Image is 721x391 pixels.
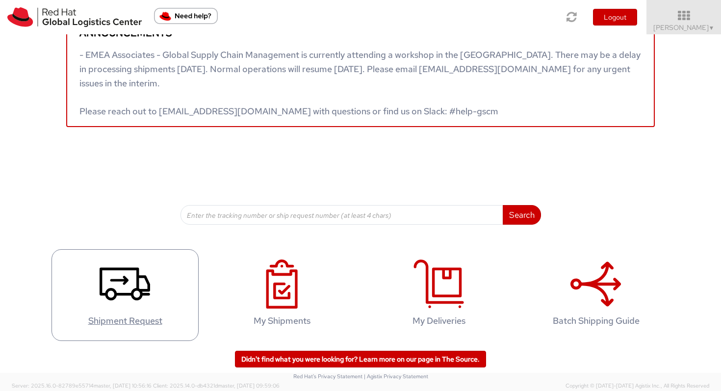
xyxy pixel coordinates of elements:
button: Search [503,205,541,225]
a: My Deliveries [365,249,513,341]
span: [PERSON_NAME] [653,23,715,32]
h4: Shipment Request [62,316,188,326]
a: Shipment Request [51,249,199,341]
h4: My Deliveries [376,316,502,326]
span: Copyright © [DATE]-[DATE] Agistix Inc., All Rights Reserved [566,382,709,390]
a: Announcements - EMEA Associates - Global Supply Chain Management is currently attending a worksho... [66,19,655,127]
span: master, [DATE] 09:59:06 [218,382,280,389]
h4: Batch Shipping Guide [533,316,659,326]
span: - EMEA Associates - Global Supply Chain Management is currently attending a workshop in the [GEOG... [79,49,641,117]
button: Need help? [154,8,218,24]
a: Didn't find what you were looking for? Learn more on our page in The Source. [235,351,486,367]
a: Batch Shipping Guide [522,249,669,341]
a: | Agistix Privacy Statement [364,373,428,380]
h4: My Shipments [219,316,345,326]
a: Red Hat's Privacy Statement [293,373,362,380]
span: ▼ [709,24,715,32]
input: Enter the tracking number or ship request number (at least 4 chars) [180,205,503,225]
img: rh-logistics-00dfa346123c4ec078e1.svg [7,7,142,27]
a: My Shipments [208,249,356,341]
button: Logout [593,9,637,26]
h5: Announcements [79,27,642,38]
span: Server: 2025.16.0-82789e55714 [12,382,152,389]
span: master, [DATE] 10:56:16 [94,382,152,389]
span: Client: 2025.14.0-db4321d [153,382,280,389]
